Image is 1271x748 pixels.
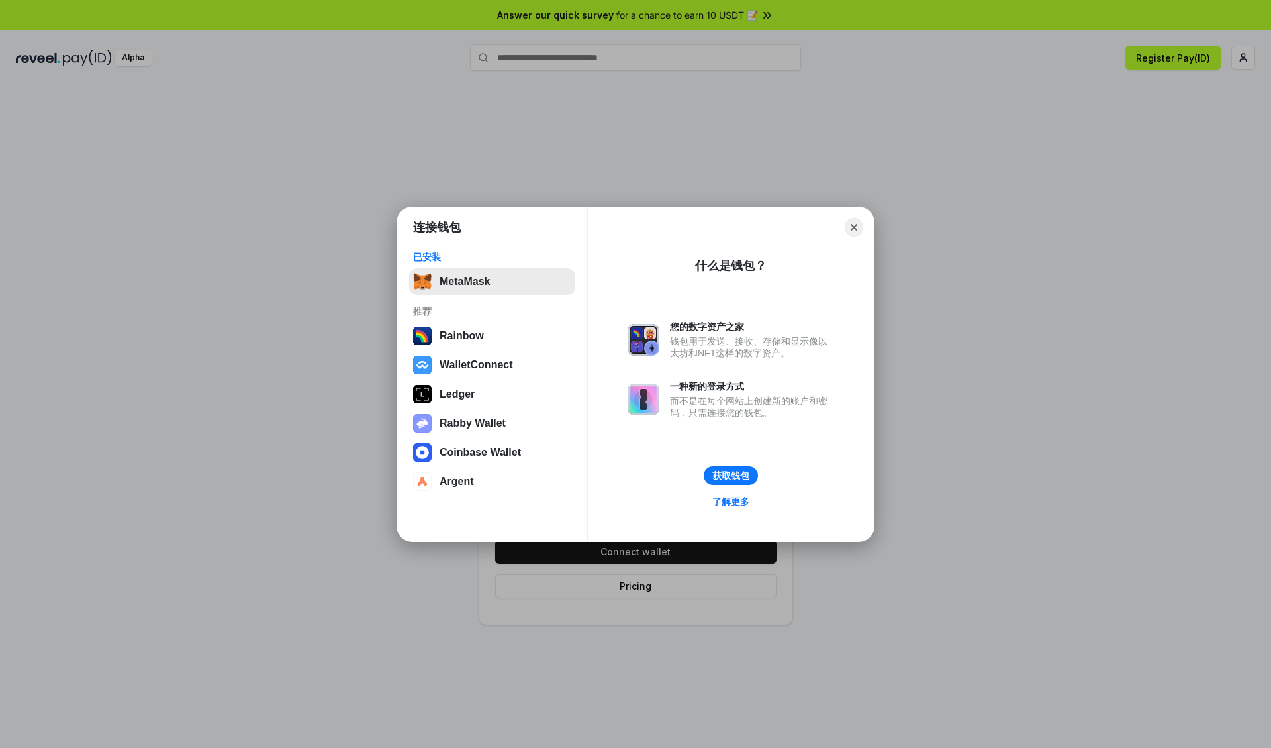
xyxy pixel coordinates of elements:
[704,493,757,510] a: 了解更多
[628,384,659,415] img: svg+xml,%3Csvg%20xmlns%3D%22http%3A%2F%2Fwww.w3.org%2F2000%2Fsvg%22%20fill%3D%22none%22%20viewBox...
[409,352,575,378] button: WalletConnect
[440,417,506,429] div: Rabby Wallet
[413,443,432,462] img: svg+xml,%3Csvg%20width%3D%2228%22%20height%3D%2228%22%20viewBox%3D%220%200%2028%2028%22%20fill%3D...
[413,385,432,403] img: svg+xml,%3Csvg%20xmlns%3D%22http%3A%2F%2Fwww.w3.org%2F2000%2Fsvg%22%20width%3D%2228%22%20height%3...
[413,356,432,374] img: svg+xml,%3Csvg%20width%3D%2228%22%20height%3D%2228%22%20viewBox%3D%220%200%2028%2028%22%20fill%3D...
[670,380,834,392] div: 一种新的登录方式
[409,468,575,495] button: Argent
[409,439,575,466] button: Coinbase Wallet
[440,359,513,371] div: WalletConnect
[670,321,834,333] div: 您的数字资产之家
[413,251,571,263] div: 已安装
[413,414,432,433] img: svg+xml,%3Csvg%20xmlns%3D%22http%3A%2F%2Fwww.w3.org%2F2000%2Fsvg%22%20fill%3D%22none%22%20viewBox...
[413,472,432,491] img: svg+xml,%3Csvg%20width%3D%2228%22%20height%3D%2228%22%20viewBox%3D%220%200%2028%2028%22%20fill%3D...
[440,476,474,488] div: Argent
[440,447,521,458] div: Coinbase Wallet
[409,323,575,349] button: Rainbow
[413,219,461,235] h1: 连接钱包
[413,327,432,345] img: svg+xml,%3Csvg%20width%3D%22120%22%20height%3D%22120%22%20viewBox%3D%220%200%20120%20120%22%20fil...
[712,496,749,508] div: 了解更多
[413,272,432,291] img: svg+xml,%3Csvg%20fill%3D%22none%22%20height%3D%2233%22%20viewBox%3D%220%200%2035%2033%22%20width%...
[440,330,484,342] div: Rainbow
[409,268,575,295] button: MetaMask
[440,388,475,400] div: Ledger
[670,395,834,419] div: 而不是在每个网站上创建新的账户和密码，只需连接您的钱包。
[695,258,767,274] div: 什么是钱包？
[845,218,863,237] button: Close
[704,466,758,485] button: 获取钱包
[409,410,575,437] button: Rabby Wallet
[409,381,575,407] button: Ledger
[628,324,659,356] img: svg+xml,%3Csvg%20xmlns%3D%22http%3A%2F%2Fwww.w3.org%2F2000%2Fsvg%22%20fill%3D%22none%22%20viewBox...
[670,335,834,359] div: 钱包用于发送、接收、存储和显示像以太坊和NFT这样的数字资产。
[440,276,490,288] div: MetaMask
[413,305,571,317] div: 推荐
[712,470,749,482] div: 获取钱包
